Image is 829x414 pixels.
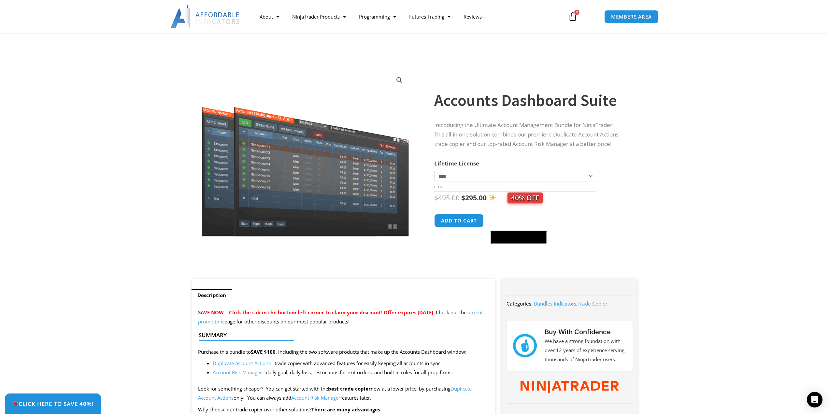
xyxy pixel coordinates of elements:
[198,348,489,357] p: Purchase this bundle to , including the two software products that make up the Accounts Dashboard...
[434,193,460,202] bdi: 495.00
[604,10,659,23] a: MEMBERS AREA
[507,300,533,307] span: Categories:
[213,368,489,377] li: – daily goal, daily loss, restrictions for exit orders, and built in rules for all prop firms.
[251,349,276,355] strong: SAVE $100
[170,5,240,28] img: LogoAI | Affordable Indicators – NinjaTrader
[434,89,624,112] h1: Accounts Dashboard Suite
[558,7,587,26] a: 0
[328,385,371,392] strong: best trade copier
[434,160,479,167] label: Lifetime License
[534,300,552,307] a: Bundles
[574,10,579,15] span: 0
[521,381,619,393] img: NinjaTrader Wordmark color RGB | Affordable Indicators – NinjaTrader
[12,401,94,407] span: Click Here to save 40%!
[393,74,405,86] a: View full-screen image gallery
[253,9,561,24] nav: Menu
[434,248,624,253] iframe: PayPal Message 1
[545,327,626,337] h3: Buy With Confidence
[534,300,607,307] span: , ,
[513,334,536,357] img: mark thumbs good 43913 | Affordable Indicators – NinjaTrader
[286,9,352,24] a: NinjaTrader Products
[192,289,232,302] a: Description
[461,193,465,202] span: $
[578,300,607,307] a: Trade Copier
[489,213,548,229] iframe: Secure express checkout frame
[198,308,489,326] p: Check out the page for other discounts on our most popular products!
[434,121,624,149] p: Introducing the Ultimate Account Management Bundle for NinjaTrader! This all-in-one solution comb...
[807,392,822,407] div: Open Intercom Messenger
[461,193,487,202] bdi: 295.00
[491,231,547,244] button: Buy with GPay
[5,393,101,414] a: 🎉Click Here to save 40%!
[213,360,271,366] a: Duplicate Account Actions
[13,401,18,407] img: 🎉
[434,214,484,227] button: Add to cart
[434,185,444,189] a: Clear options
[457,9,488,24] a: Reviews
[545,337,626,364] p: We have a strong foundation with over 12 years of experience serving thousands of NinjaTrader users.
[199,332,483,338] h4: Summary
[507,193,543,203] span: 40% OFF
[253,9,286,24] a: About
[213,369,262,376] a: Account Risk Manager
[434,193,438,202] span: $
[554,300,576,307] a: Indicators
[611,14,652,19] span: MEMBERS AREA
[352,9,403,24] a: Programming
[198,384,489,403] p: Look for something cheaper? You can get started with the now at a lower price, by purchasing only...
[198,309,435,316] span: SAVE NOW – Click the tab in the bottom left corner to claim your discount! Offer expires [DATE].
[213,359,489,368] li: – trade copier with advanced features for easily keeping all accounts in sync.
[489,194,496,201] img: ✨
[403,9,457,24] a: Futures Trading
